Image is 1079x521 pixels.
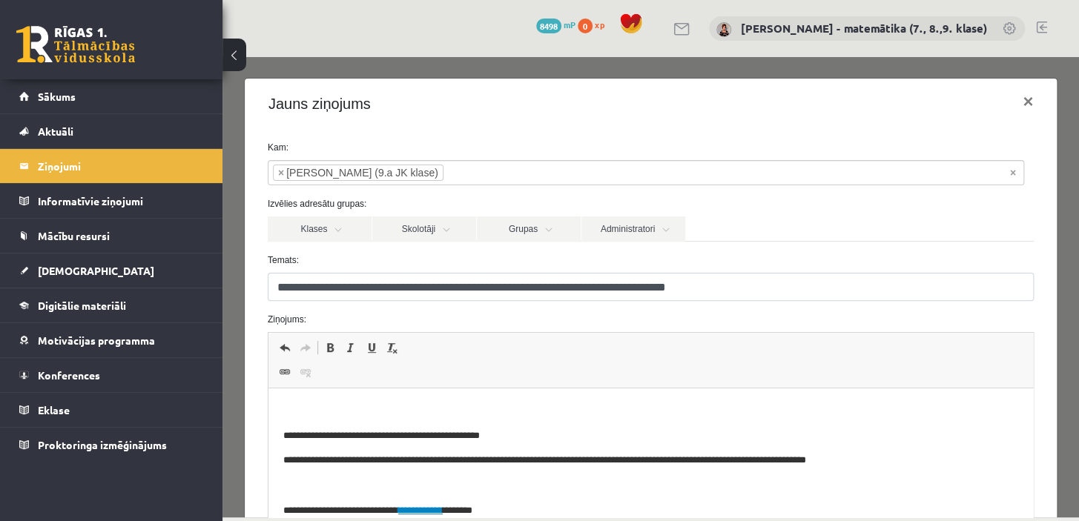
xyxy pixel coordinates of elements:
[159,281,180,300] a: Noņemt stilus
[16,26,135,63] a: Rīgas 1. Tālmācības vidusskola
[19,253,204,288] a: [DEMOGRAPHIC_DATA]
[19,428,204,462] a: Proktoringa izmēģinājums
[536,19,575,30] a: 8498 mP
[19,393,204,427] a: Eklase
[52,305,73,325] a: Saite (vadīšanas taustiņš+K)
[38,333,155,347] span: Motivācijas programma
[34,140,822,153] label: Izvēlies adresātu grupas:
[38,368,100,382] span: Konferences
[38,264,154,277] span: [DEMOGRAPHIC_DATA]
[46,331,811,479] iframe: Bagātinātā teksta redaktors, wiswyg-editor-47433913286300-1760337998-555
[788,108,793,123] span: Noņemt visus vienumus
[73,281,93,300] a: Atkārtot (vadīšanas taustiņš+Y)
[38,403,70,417] span: Eklase
[19,288,204,322] a: Digitālie materiāli
[19,184,204,218] a: Informatīvie ziņojumi
[150,159,254,185] a: Skolotāji
[19,219,204,253] a: Mācību resursi
[97,281,118,300] a: Treknraksts (vadīšanas taustiņš+B)
[38,184,204,218] legend: Informatīvie ziņojumi
[34,84,822,97] label: Kam:
[578,19,593,33] span: 0
[19,149,204,183] a: Ziņojumi
[359,159,463,185] a: Administratori
[38,299,126,312] span: Digitālie materiāli
[254,159,358,185] a: Grupas
[73,305,93,325] a: Atsaistīt
[118,281,139,300] a: Slīpraksts (vadīšanas taustiņš+I)
[716,22,731,37] img: Irēna Roze - matemātika (7., 8.,9. klase)
[34,196,822,210] label: Temats:
[19,79,204,113] a: Sākums
[46,36,148,58] h4: Jauns ziņojums
[38,90,76,103] span: Sākums
[38,125,73,138] span: Aktuāli
[139,281,159,300] a: Pasvītrojums (vadīšanas taustiņš+U)
[50,107,221,124] li: Marks Eilers Bušs (9.a JK klase)
[578,19,612,30] a: 0 xp
[38,149,204,183] legend: Ziņojumi
[595,19,604,30] span: xp
[788,24,822,65] button: ×
[38,438,167,451] span: Proktoringa izmēģinājums
[56,108,62,123] span: ×
[19,358,204,392] a: Konferences
[741,21,987,36] a: [PERSON_NAME] - matemātika (7., 8.,9. klase)
[19,114,204,148] a: Aktuāli
[34,256,822,269] label: Ziņojums:
[38,229,110,242] span: Mācību resursi
[19,323,204,357] a: Motivācijas programma
[52,281,73,300] a: Atcelt (vadīšanas taustiņš+Z)
[15,15,750,243] body: Bagātinātā teksta redaktors, wiswyg-editor-47433913286300-1760337998-555
[536,19,561,33] span: 8498
[45,159,149,185] a: Klases
[564,19,575,30] span: mP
